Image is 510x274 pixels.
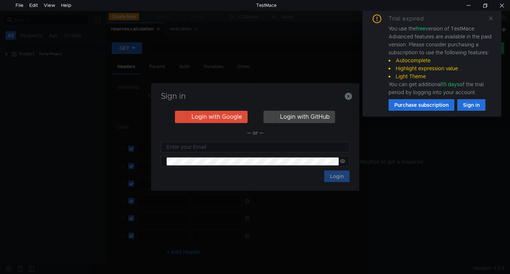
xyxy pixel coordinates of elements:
[416,25,425,32] span: free
[389,64,493,72] li: Highlight expression value
[442,81,459,88] span: 15 days
[263,111,335,123] button: Login with GitHub
[389,80,493,96] div: You can get additional of the trial period by logging into your account.
[161,128,350,137] div: — or —
[160,92,351,101] h3: Sign in
[175,111,248,123] button: Login with Google
[389,99,454,111] button: Purchase subscription
[457,99,485,111] button: Sign in
[389,56,493,64] li: Autocomplete
[167,143,345,151] input: Enter your Email
[389,14,432,23] div: Trial expired
[389,25,493,96] div: You use the version of TestMace. Advanced features are available in the paid version. Please cons...
[389,72,493,80] li: Light Theme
